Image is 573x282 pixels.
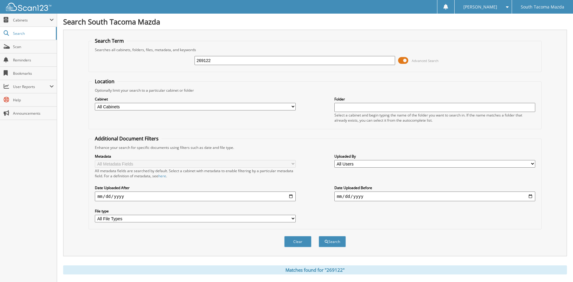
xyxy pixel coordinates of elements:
[319,236,346,247] button: Search
[13,97,54,103] span: Help
[95,192,296,201] input: start
[6,3,51,11] img: scan123-logo-white.svg
[334,97,535,102] label: Folder
[92,38,127,44] legend: Search Term
[13,18,50,23] span: Cabinets
[334,154,535,159] label: Uploaded By
[95,97,296,102] label: Cabinet
[92,78,117,85] legend: Location
[63,265,567,274] div: Matches found for "269122"
[92,88,538,93] div: Optionally limit your search to a particular cabinet or folder
[334,192,535,201] input: end
[95,168,296,179] div: All metadata fields are searched by default. Select a cabinet with metadata to enable filtering b...
[463,5,497,9] span: [PERSON_NAME]
[158,173,166,179] a: here
[334,185,535,190] label: Date Uploaded Before
[13,44,54,49] span: Scan
[95,185,296,190] label: Date Uploaded After
[92,145,538,150] div: Enhance your search for specific documents using filters such as date and file type.
[95,154,296,159] label: Metadata
[13,57,54,63] span: Reminders
[334,113,535,123] div: Select a cabinet and begin typing the name of the folder you want to search in. If the name match...
[13,111,54,116] span: Announcements
[284,236,311,247] button: Clear
[95,208,296,214] label: File type
[412,58,439,63] span: Advanced Search
[13,71,54,76] span: Bookmarks
[92,47,538,52] div: Searches all cabinets, folders, files, metadata, and keywords
[13,84,50,89] span: User Reports
[92,135,162,142] legend: Additional Document Filters
[521,5,564,9] span: South Tacoma Mazda
[63,17,567,27] h1: Search South Tacoma Mazda
[13,31,53,36] span: Search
